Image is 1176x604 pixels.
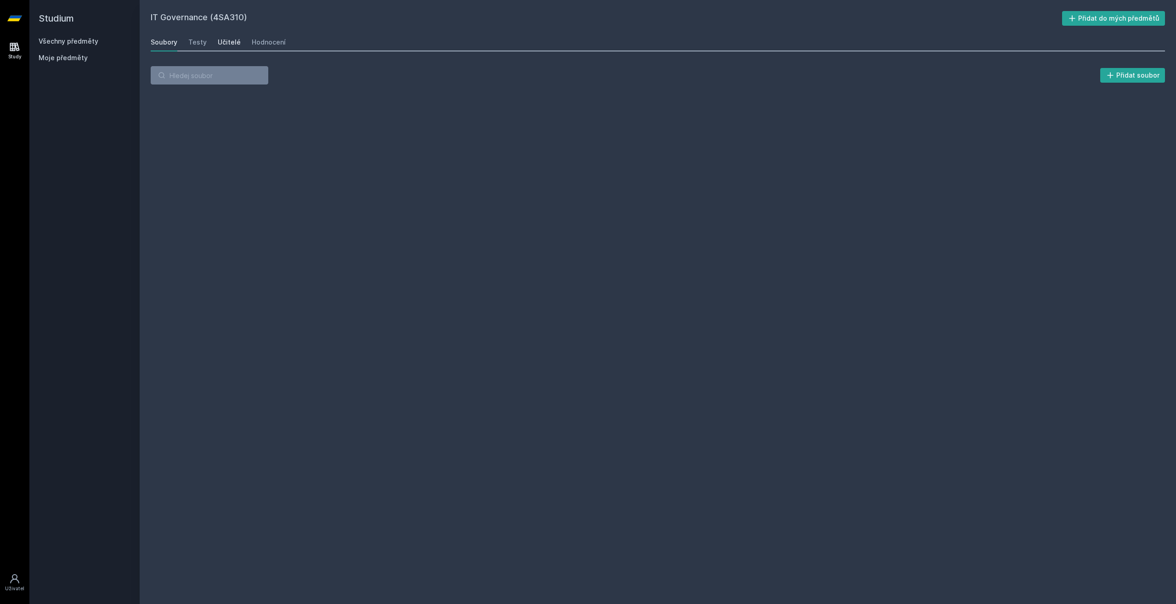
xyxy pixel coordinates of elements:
a: Učitelé [218,33,241,51]
div: Testy [188,38,207,47]
div: Učitelé [218,38,241,47]
div: Uživatel [5,585,24,592]
h2: IT Governance (4SA310) [151,11,1062,26]
a: Testy [188,33,207,51]
span: Moje předměty [39,53,88,62]
button: Přidat soubor [1100,68,1165,83]
div: Study [8,53,22,60]
button: Přidat do mých předmětů [1062,11,1165,26]
a: Soubory [151,33,177,51]
a: Hodnocení [252,33,286,51]
a: Všechny předměty [39,37,98,45]
input: Hledej soubor [151,66,268,85]
div: Soubory [151,38,177,47]
a: Uživatel [2,569,28,597]
div: Hodnocení [252,38,286,47]
a: Study [2,37,28,65]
